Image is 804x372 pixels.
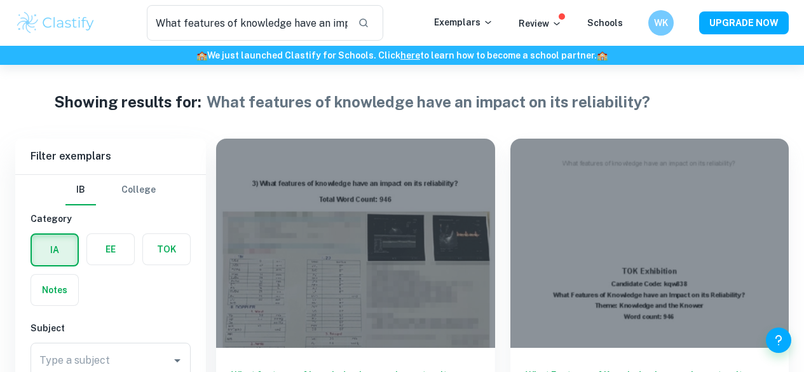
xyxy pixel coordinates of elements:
[31,212,191,226] h6: Category
[766,327,791,353] button: Help and Feedback
[587,18,623,28] a: Schools
[3,48,801,62] h6: We just launched Clastify for Schools. Click to learn how to become a school partner.
[15,139,206,174] h6: Filter exemplars
[31,275,78,305] button: Notes
[168,352,186,369] button: Open
[32,235,78,265] button: IA
[699,11,789,34] button: UPGRADE NOW
[434,15,493,29] p: Exemplars
[87,234,134,265] button: EE
[54,90,201,113] h1: Showing results for:
[65,175,96,205] button: IB
[143,234,190,265] button: TOK
[648,10,674,36] button: WK
[15,10,96,36] img: Clastify logo
[65,175,156,205] div: Filter type choice
[400,50,420,60] a: here
[31,321,191,335] h6: Subject
[147,5,348,41] input: Search for any exemplars...
[196,50,207,60] span: 🏫
[121,175,156,205] button: College
[519,17,562,31] p: Review
[654,16,669,30] h6: WK
[597,50,608,60] span: 🏫
[207,90,650,113] h1: What features of knowledge have an impact on its reliability?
